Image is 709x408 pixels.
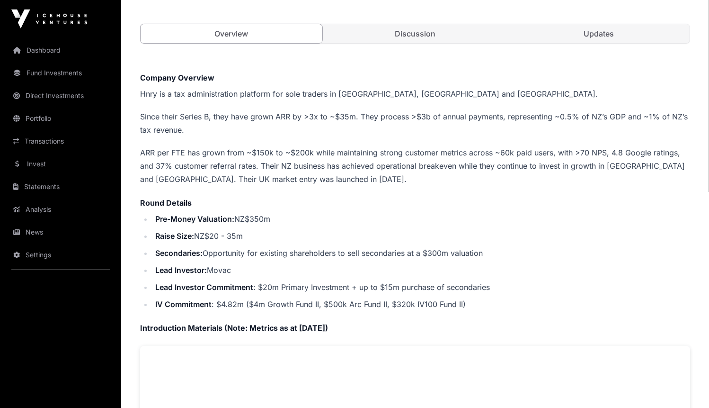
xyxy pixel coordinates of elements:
strong: Round Details [140,198,192,208]
a: Updates [508,24,690,43]
li: : $4.82m ($4m Growth Fund II, $500k Arc Fund II, $320k IV100 Fund II) [152,298,690,311]
strong: Introduction Materials (Note: Metrics as at [DATE]) [140,323,328,333]
a: Invest [8,154,114,174]
a: Settings [8,245,114,265]
strong: Pre-Money Valuation: [155,214,234,224]
strong: Secondaries: [155,248,203,258]
strong: Lead Investor: [155,265,207,275]
li: Opportunity for existing shareholders to sell secondaries at a $300m valuation [152,246,690,260]
li: : $20m Primary Investment + up to $15m purchase of secondaries [152,281,690,294]
a: Direct Investments [8,85,114,106]
p: Hnry is a tax administration platform for sole traders in [GEOGRAPHIC_DATA], [GEOGRAPHIC_DATA] an... [140,87,690,100]
strong: IV Commitment [155,299,212,309]
a: Analysis [8,199,114,220]
nav: Tabs [141,24,690,43]
a: Transactions [8,131,114,152]
strong: Company Overview [140,73,214,82]
li: Movac [152,263,690,277]
a: Fund Investments [8,63,114,83]
img: Icehouse Ventures Logo [11,9,87,28]
strong: Raise Size: [155,231,194,241]
a: Discussion [324,24,506,43]
a: Statements [8,176,114,197]
iframe: Chat Widget [662,363,709,408]
a: Portfolio [8,108,114,129]
a: Overview [140,24,323,44]
li: NZ$350m [152,212,690,226]
li: NZ$20 - 35m [152,229,690,243]
strong: Lead Investor Commitment [155,282,253,292]
a: Dashboard [8,40,114,61]
p: ARR per FTE has grown from ~$150k to ~$200k while maintaining strong customer metrics across ~60k... [140,146,690,186]
a: News [8,222,114,243]
p: Since their Series B, they have grown ARR by >3x to ~$35m. They process >$3b of annual payments, ... [140,110,690,136]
